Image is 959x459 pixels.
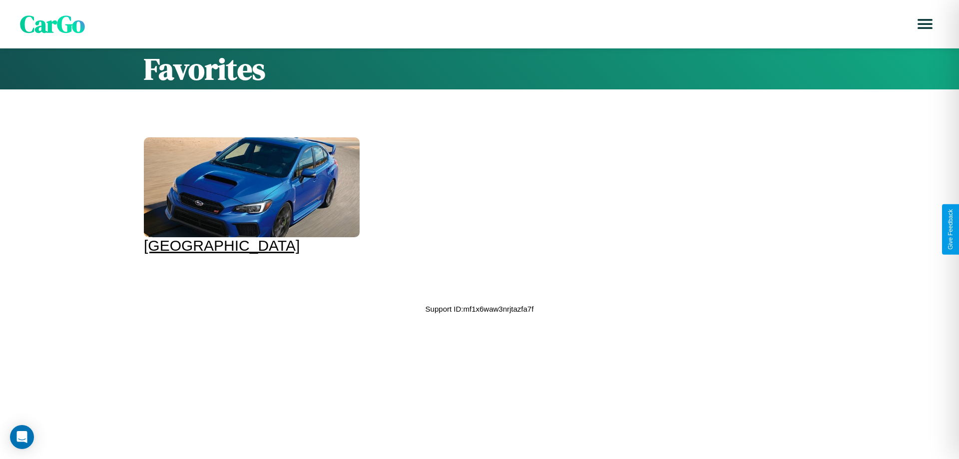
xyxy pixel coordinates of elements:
[144,237,360,254] div: [GEOGRAPHIC_DATA]
[20,7,85,40] span: CarGo
[426,302,534,316] p: Support ID: mf1x6waw3nrjtazfa7f
[144,48,815,89] h1: Favorites
[10,425,34,449] div: Open Intercom Messenger
[911,10,939,38] button: Open menu
[947,209,954,250] div: Give Feedback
